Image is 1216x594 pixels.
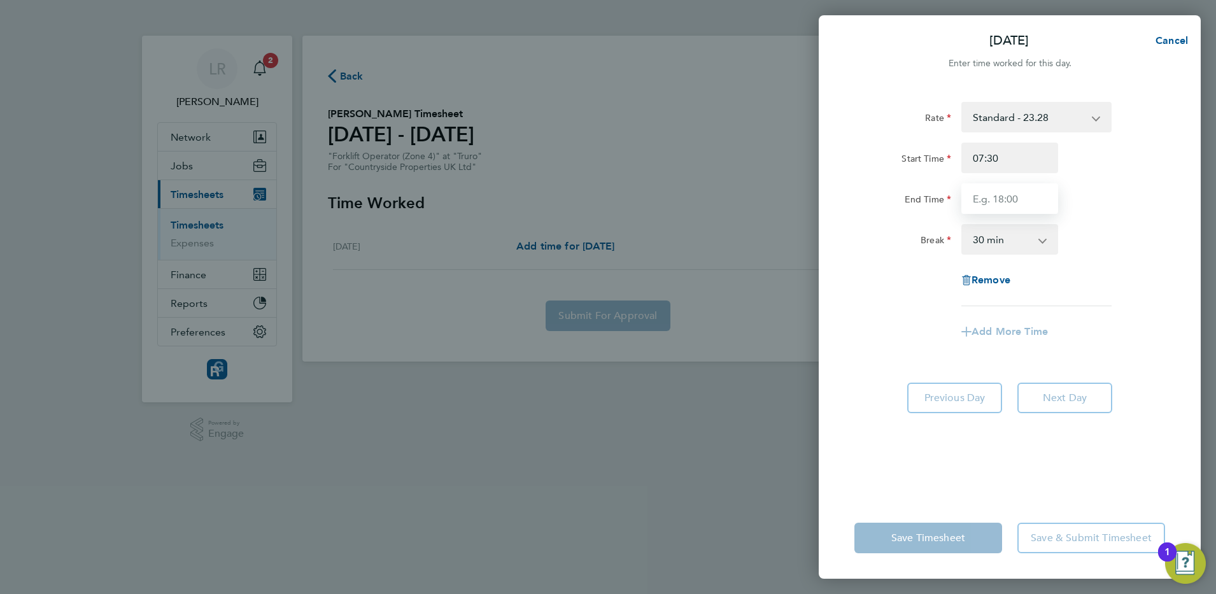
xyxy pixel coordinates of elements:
button: Cancel [1135,28,1201,53]
div: Enter time worked for this day. [819,56,1201,71]
span: Remove [972,274,1010,286]
button: Remove [961,275,1010,285]
p: [DATE] [989,32,1029,50]
label: Start Time [901,153,951,168]
label: Break [921,234,951,250]
span: Cancel [1152,34,1188,46]
label: End Time [905,194,951,209]
button: Open Resource Center, 1 new notification [1165,543,1206,584]
input: E.g. 18:00 [961,183,1058,214]
label: Rate [925,112,951,127]
div: 1 [1164,552,1170,569]
input: E.g. 08:00 [961,143,1058,173]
